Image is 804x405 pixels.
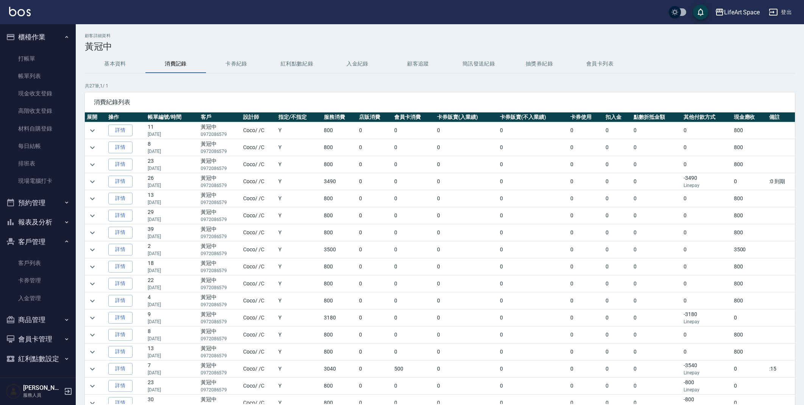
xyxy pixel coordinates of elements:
[632,139,682,156] td: 0
[435,139,498,156] td: 0
[267,55,327,73] button: 紅利點數紀錄
[435,190,498,207] td: 0
[145,55,206,73] button: 消費記錄
[85,41,795,52] h3: 黃冠中
[498,112,568,122] th: 卡券販賣(不入業績)
[276,310,322,326] td: Y
[435,327,498,343] td: 0
[87,312,98,324] button: expand row
[632,190,682,207] td: 0
[241,139,276,156] td: Coco / /C
[568,207,604,224] td: 0
[85,55,145,73] button: 基本資料
[87,329,98,341] button: expand row
[392,327,435,343] td: 0
[3,329,73,349] button: 會員卡管理
[148,301,197,308] p: [DATE]
[732,173,767,190] td: 0
[357,173,392,190] td: 0
[108,125,133,136] a: 詳情
[108,159,133,170] a: 詳情
[632,327,682,343] td: 0
[108,193,133,204] a: 詳情
[498,207,568,224] td: 0
[148,199,197,206] p: [DATE]
[146,327,199,343] td: 8
[87,193,98,204] button: expand row
[388,55,448,73] button: 顧客追蹤
[276,122,322,139] td: Y
[568,293,604,309] td: 0
[435,156,498,173] td: 0
[87,227,98,238] button: expand row
[87,346,98,358] button: expand row
[276,224,322,241] td: Y
[322,310,357,326] td: 3180
[435,310,498,326] td: 0
[632,207,682,224] td: 0
[604,310,631,326] td: 0
[199,293,242,309] td: 黃冠中
[87,142,98,153] button: expand row
[322,293,357,309] td: 800
[604,241,631,258] td: 0
[108,227,133,238] a: 詳情
[357,139,392,156] td: 0
[693,5,708,20] button: save
[732,207,767,224] td: 800
[322,327,357,343] td: 800
[241,224,276,241] td: Coco / /C
[146,276,199,292] td: 22
[148,165,197,172] p: [DATE]
[201,301,240,308] p: 0972086579
[148,267,197,274] p: [DATE]
[148,318,197,325] p: [DATE]
[3,102,73,120] a: 高階收支登錄
[604,259,631,275] td: 0
[201,199,240,206] p: 0972086579
[87,380,98,392] button: expand row
[632,241,682,258] td: 0
[148,284,197,291] p: [DATE]
[148,182,197,189] p: [DATE]
[201,216,240,223] p: 0972086579
[322,122,357,139] td: 800
[108,312,133,324] a: 詳情
[435,112,498,122] th: 卡券販賣(入業績)
[199,241,242,258] td: 黃冠中
[146,241,199,258] td: 2
[498,241,568,258] td: 0
[604,122,631,139] td: 0
[201,284,240,291] p: 0972086579
[684,182,730,189] p: Linepay
[3,193,73,213] button: 預約管理
[201,233,240,240] p: 0972086579
[392,190,435,207] td: 0
[241,259,276,275] td: Coco / /C
[392,207,435,224] td: 0
[146,190,199,207] td: 13
[322,173,357,190] td: 3490
[146,310,199,326] td: 9
[357,241,392,258] td: 0
[87,244,98,255] button: expand row
[322,276,357,292] td: 800
[732,293,767,309] td: 800
[241,327,276,343] td: Coco / /C
[568,241,604,258] td: 0
[276,259,322,275] td: Y
[435,276,498,292] td: 0
[604,190,631,207] td: 0
[357,112,392,122] th: 店販消費
[241,173,276,190] td: Coco / /C
[682,190,732,207] td: 0
[322,139,357,156] td: 800
[392,224,435,241] td: 0
[199,190,242,207] td: 黃冠中
[357,293,392,309] td: 0
[201,267,240,274] p: 0972086579
[732,139,767,156] td: 800
[322,112,357,122] th: 服務消費
[276,207,322,224] td: Y
[241,190,276,207] td: Coco / /C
